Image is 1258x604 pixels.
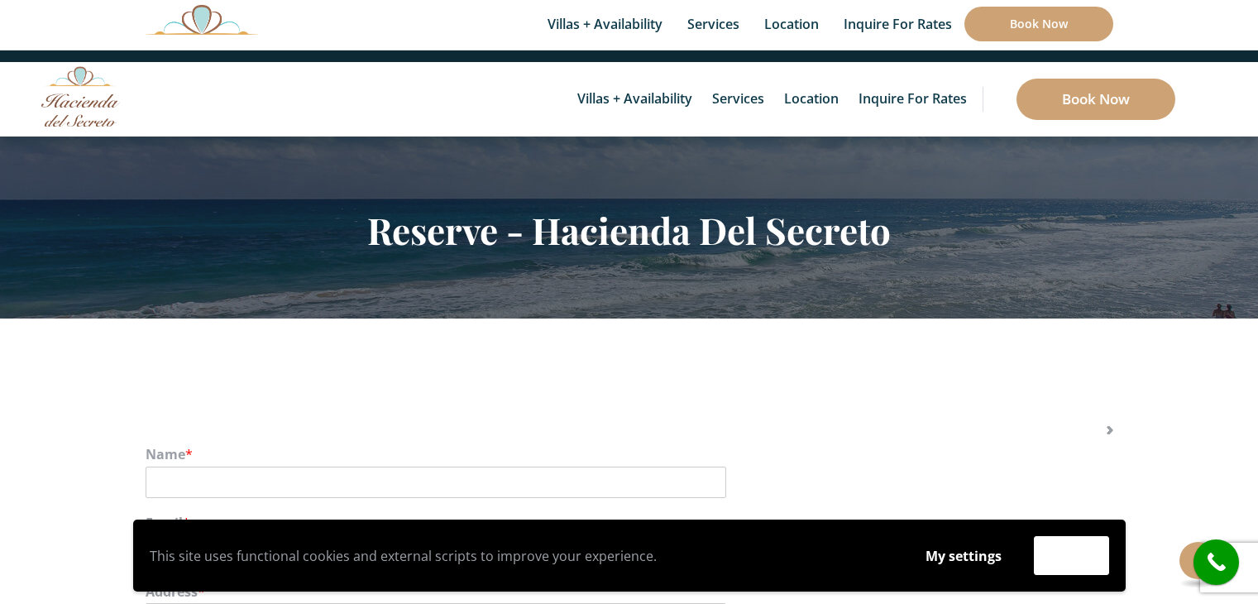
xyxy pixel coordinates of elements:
[146,515,1113,532] label: Email
[1198,544,1235,581] i: call
[146,583,1113,601] label: Address
[41,66,120,127] img: Awesome Logo
[850,62,975,137] a: Inquire for Rates
[704,62,772,137] a: Services
[1193,539,1239,585] a: call
[569,62,701,137] a: Villas + Availability
[1034,536,1109,575] button: Accept
[146,446,1113,463] label: Name
[910,537,1017,575] button: My settings
[776,62,847,137] a: Location
[146,209,1113,252] h2: Reserve - Hacienda Del Secreto
[150,544,893,568] p: This site uses functional cookies and external scripts to improve your experience.
[964,7,1113,41] a: Book Now
[1016,79,1175,120] a: Book Now
[146,4,258,35] img: Awesome Logo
